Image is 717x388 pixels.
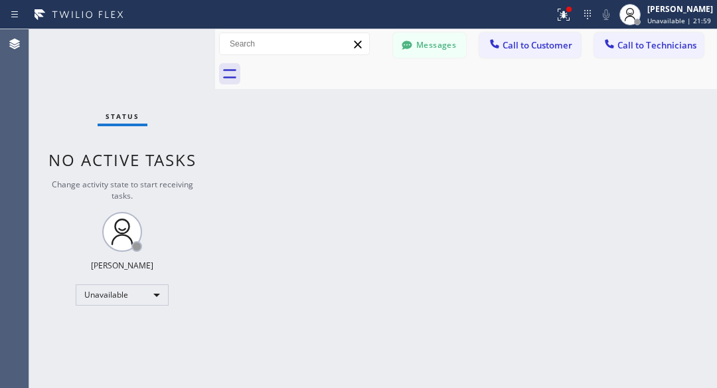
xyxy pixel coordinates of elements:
span: No active tasks [48,149,197,171]
span: Status [106,112,139,121]
button: Call to Customer [479,33,581,58]
span: Call to Customer [503,39,572,51]
span: Change activity state to start receiving tasks. [52,179,193,201]
input: Search [220,33,369,54]
span: Call to Technicians [617,39,696,51]
button: Call to Technicians [594,33,704,58]
button: Mute [597,5,615,24]
button: Messages [393,33,466,58]
div: [PERSON_NAME] [647,3,713,15]
div: Unavailable [76,284,169,306]
div: [PERSON_NAME] [91,260,153,271]
span: Unavailable | 21:59 [647,16,711,25]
